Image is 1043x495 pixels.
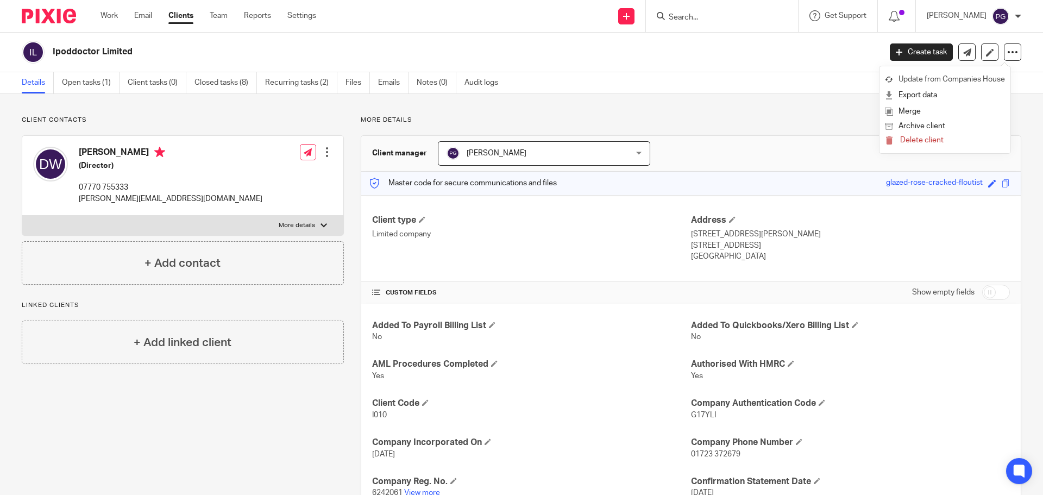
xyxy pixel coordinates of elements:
span: G17YLI [691,411,716,419]
span: I010 [372,411,387,419]
p: More details [279,221,315,230]
h4: Authorised With HMRC [691,359,1010,370]
h4: Company Incorporated On [372,437,691,448]
p: Linked clients [22,301,344,310]
h4: Company Authentication Code [691,398,1010,409]
a: Details [22,72,54,93]
a: Update from Companies House [885,72,1005,87]
p: More details [361,116,1021,124]
a: Create task [890,43,953,61]
p: 07770 755333 [79,182,262,193]
h3: Client manager [372,148,427,159]
p: Master code for secure communications and files [369,178,557,189]
img: svg%3E [992,8,1009,25]
a: Settings [287,10,316,21]
div: glazed-rose-cracked-floutist [886,177,983,190]
a: Open tasks (1) [62,72,120,93]
span: Yes [372,372,384,380]
p: Client contacts [22,116,344,124]
i: Primary [154,147,165,158]
h4: CUSTOM FIELDS [372,289,691,297]
span: No [372,333,382,341]
h4: [PERSON_NAME] [79,147,262,160]
span: 01723 372679 [691,450,740,458]
h4: AML Procedures Completed [372,359,691,370]
img: Pixie [22,9,76,23]
h4: Client type [372,215,691,226]
h4: Added To Quickbooks/Xero Billing List [691,320,1010,331]
button: Delete client [885,134,1005,148]
p: Limited company [372,229,691,240]
a: Files [345,72,370,93]
h4: Client Code [372,398,691,409]
a: Audit logs [464,72,506,93]
a: Reports [244,10,271,21]
a: Emails [378,72,409,93]
a: Closed tasks (8) [194,72,257,93]
p: [STREET_ADDRESS] [691,240,1010,251]
a: Merge [885,104,1005,120]
span: Yes [691,372,703,380]
h4: Company Phone Number [691,437,1010,448]
p: [PERSON_NAME] [927,10,987,21]
a: Notes (0) [417,72,456,93]
a: Work [100,10,118,21]
span: Get Support [825,12,866,20]
h4: Confirmation Statement Date [691,476,1010,487]
a: Team [210,10,228,21]
h4: + Add contact [144,255,221,272]
p: [STREET_ADDRESS][PERSON_NAME] [691,229,1010,240]
span: [PERSON_NAME] [467,149,526,157]
p: [GEOGRAPHIC_DATA] [691,251,1010,262]
a: Client tasks (0) [128,72,186,93]
button: Archive client [885,120,1005,134]
h2: Ipoddoctor Limited [53,46,709,58]
input: Search [668,13,765,23]
h4: Company Reg. No. [372,476,691,487]
a: Clients [168,10,193,21]
h4: Address [691,215,1010,226]
h4: Added To Payroll Billing List [372,320,691,331]
h5: (Director) [79,160,262,171]
img: svg%3E [22,41,45,64]
img: svg%3E [33,147,68,181]
img: svg%3E [447,147,460,160]
h4: + Add linked client [134,334,231,351]
a: Email [134,10,152,21]
a: Export data [885,87,1005,103]
p: [PERSON_NAME][EMAIL_ADDRESS][DOMAIN_NAME] [79,193,262,204]
span: [DATE] [372,450,395,458]
span: Delete client [900,136,944,144]
label: Show empty fields [912,287,975,298]
a: Recurring tasks (2) [265,72,337,93]
span: No [691,333,701,341]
